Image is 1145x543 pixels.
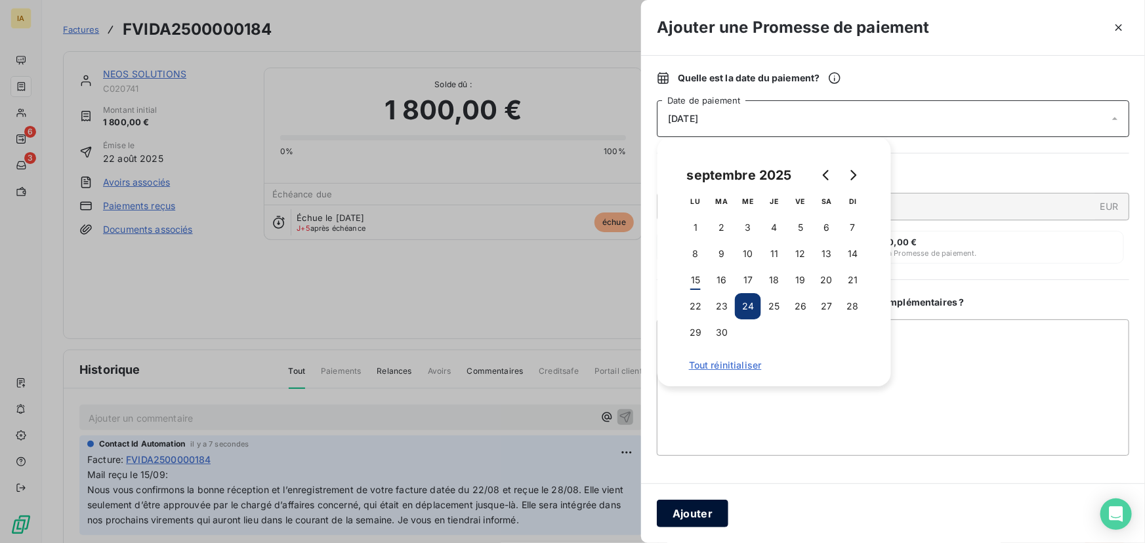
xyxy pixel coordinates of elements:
[888,237,917,247] span: 0,00 €
[709,319,735,346] button: 30
[761,293,787,319] button: 25
[709,188,735,214] th: mardi
[709,267,735,293] button: 16
[735,293,761,319] button: 24
[840,241,866,267] button: 14
[657,500,728,527] button: Ajouter
[709,214,735,241] button: 2
[787,241,814,267] button: 12
[840,293,866,319] button: 28
[668,113,698,124] span: [DATE]
[814,267,840,293] button: 20
[682,188,709,214] th: lundi
[678,71,841,85] span: Quelle est la date du paiement ?
[814,293,840,319] button: 27
[682,241,709,267] button: 8
[735,267,761,293] button: 17
[657,16,930,39] h3: Ajouter une Promesse de paiement
[761,241,787,267] button: 11
[814,162,840,188] button: Go to previous month
[814,214,840,241] button: 6
[787,267,814,293] button: 19
[1100,498,1132,530] div: Open Intercom Messenger
[761,267,787,293] button: 18
[682,165,797,186] div: septembre 2025
[682,267,709,293] button: 15
[787,214,814,241] button: 5
[787,293,814,319] button: 26
[814,241,840,267] button: 13
[735,241,761,267] button: 10
[814,188,840,214] th: samedi
[682,293,709,319] button: 22
[761,214,787,241] button: 4
[689,360,860,371] span: Tout réinitialiser
[682,214,709,241] button: 1
[787,188,814,214] th: vendredi
[682,319,709,346] button: 29
[761,188,787,214] th: jeudi
[735,214,761,241] button: 3
[840,214,866,241] button: 7
[840,267,866,293] button: 21
[840,188,866,214] th: dimanche
[709,293,735,319] button: 23
[840,162,866,188] button: Go to next month
[735,188,761,214] th: mercredi
[709,241,735,267] button: 9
